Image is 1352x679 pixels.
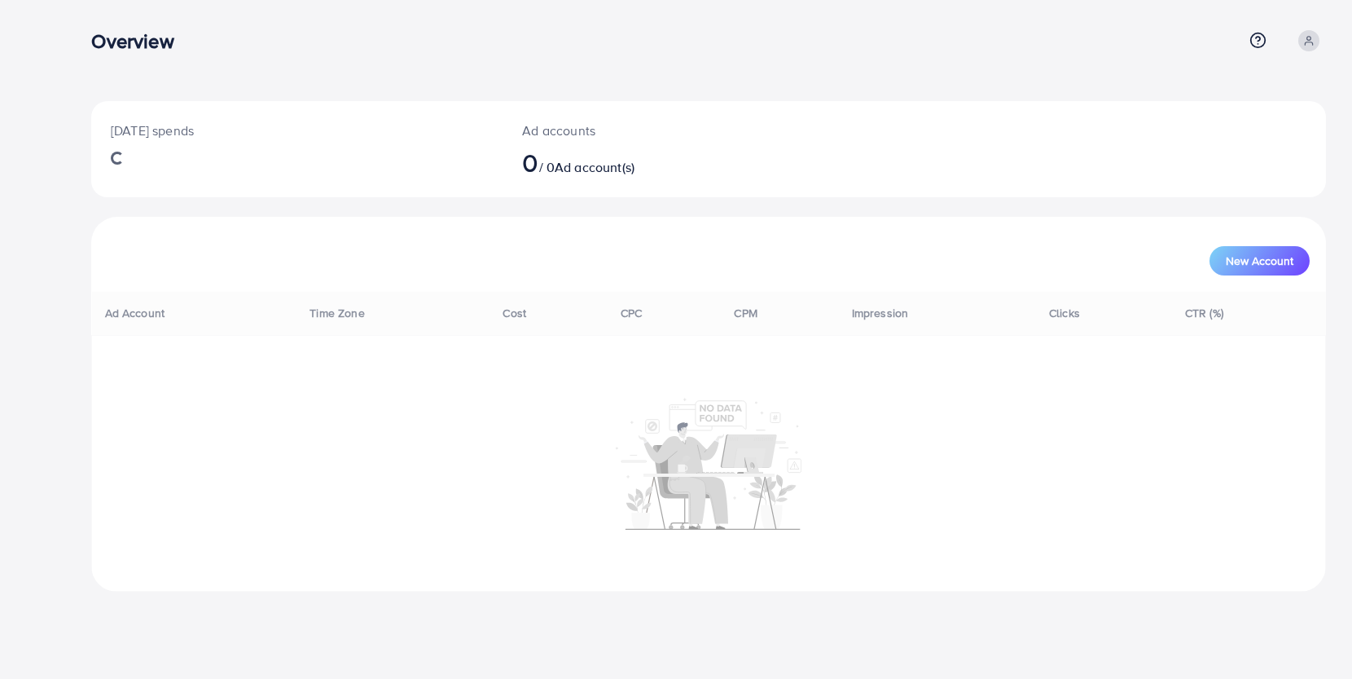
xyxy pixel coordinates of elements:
span: New Account [1226,255,1293,267]
h3: Overview [91,29,187,53]
h2: / 0 [522,147,792,178]
button: New Account [1209,246,1310,276]
p: [DATE] spends [111,121,483,140]
p: Ad accounts [522,121,792,140]
span: 0 [522,143,538,181]
span: Ad account(s) [555,158,634,176]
